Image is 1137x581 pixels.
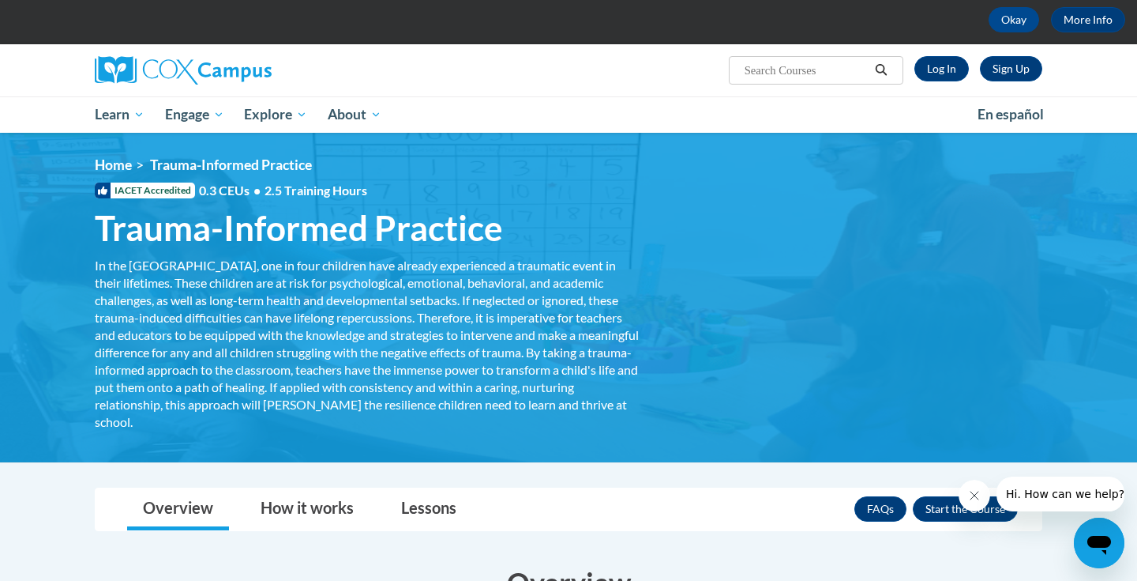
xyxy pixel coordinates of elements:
span: Trauma-Informed Practice [95,207,503,249]
span: Learn [95,105,144,124]
span: IACET Accredited [95,183,195,198]
a: Overview [127,489,229,530]
a: About [317,96,392,133]
a: More Info [1051,7,1125,32]
div: Main menu [71,96,1066,133]
a: Explore [234,96,317,133]
a: Log In [914,56,969,81]
div: In the [GEOGRAPHIC_DATA], one in four children have already experienced a traumatic event in thei... [95,257,640,431]
a: Register [980,56,1042,81]
span: Trauma-Informed Practice [150,157,312,173]
iframe: Message from company [996,477,1124,511]
span: About [328,105,381,124]
input: Search Courses [743,61,869,80]
a: Cox Campus [95,56,395,85]
a: Learn [84,96,155,133]
span: En español [978,106,1044,123]
a: En español [967,98,1054,131]
span: 2.5 Training Hours [265,183,367,198]
a: FAQs [854,496,906,522]
a: How it works [245,489,370,530]
span: Explore [244,105,307,124]
span: • [253,183,261,198]
button: Search [869,61,893,80]
span: Engage [165,105,224,124]
img: Cox Campus [95,56,272,85]
a: Home [95,157,132,173]
iframe: Close message [959,480,990,511]
button: Enroll [913,496,1018,522]
a: Engage [155,96,235,133]
a: Lessons [385,489,472,530]
button: Okay [989,7,1039,32]
span: 0.3 CEUs [199,182,367,199]
iframe: Button to launch messaging window [1074,518,1124,568]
